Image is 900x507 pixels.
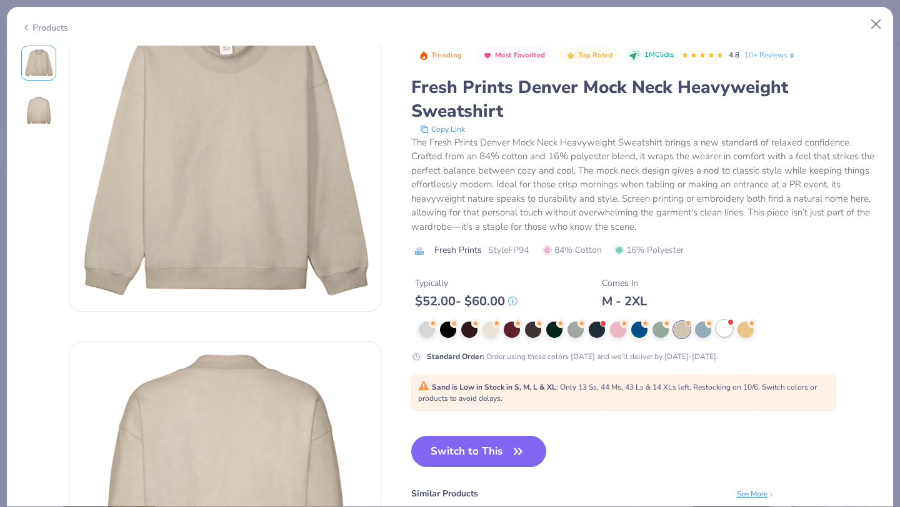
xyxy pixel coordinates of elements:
[419,51,429,61] img: Trending sort
[482,51,492,61] img: Most Favorited sort
[644,50,674,61] span: 1M Clicks
[488,244,529,257] span: Style FP94
[578,52,613,59] span: Top Rated
[412,47,469,64] button: Badge Button
[681,46,724,66] div: 4.8 Stars
[744,49,796,61] a: 10+ Reviews
[21,21,68,34] div: Products
[411,487,478,500] div: Similar Products
[432,382,556,392] strong: Sand is Low in Stock in S, M, L & XL
[416,123,469,135] button: copy to clipboard
[614,244,684,257] span: 16% Polyester
[411,135,879,234] div: The Fresh Prints Denver Mock Neck Heavyweight Sweatshirt brings a new standard of relaxed confide...
[415,277,517,290] div: Typically
[602,277,647,290] div: Comes In
[737,488,775,500] div: See More
[476,47,552,64] button: Badge Button
[729,50,739,60] span: 4.8
[24,96,54,126] img: Back
[24,48,54,78] img: Front
[411,436,547,467] button: Switch to This
[415,293,517,309] div: $ 52.00 - $ 60.00
[495,52,545,59] span: Most Favorited
[559,47,619,64] button: Badge Button
[542,244,602,257] span: 84% Cotton
[427,352,484,362] strong: Standard Order :
[411,76,879,123] div: Fresh Prints Denver Mock Neck Heavyweight Sweatshirt
[434,244,482,257] span: Fresh Prints
[431,52,462,59] span: Trending
[427,351,718,362] div: Order using these colors [DATE] and we'll deliver by [DATE]-[DATE].
[602,293,647,309] div: M - 2XL
[864,12,888,36] button: Close
[566,51,576,61] img: Top Rated sort
[411,246,428,256] img: brand logo
[418,382,817,403] span: : Only 13 Ss, 44 Ms, 43 Ls & 14 XLs left. Restocking on 10/6. Switch colors or products to avoid ...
